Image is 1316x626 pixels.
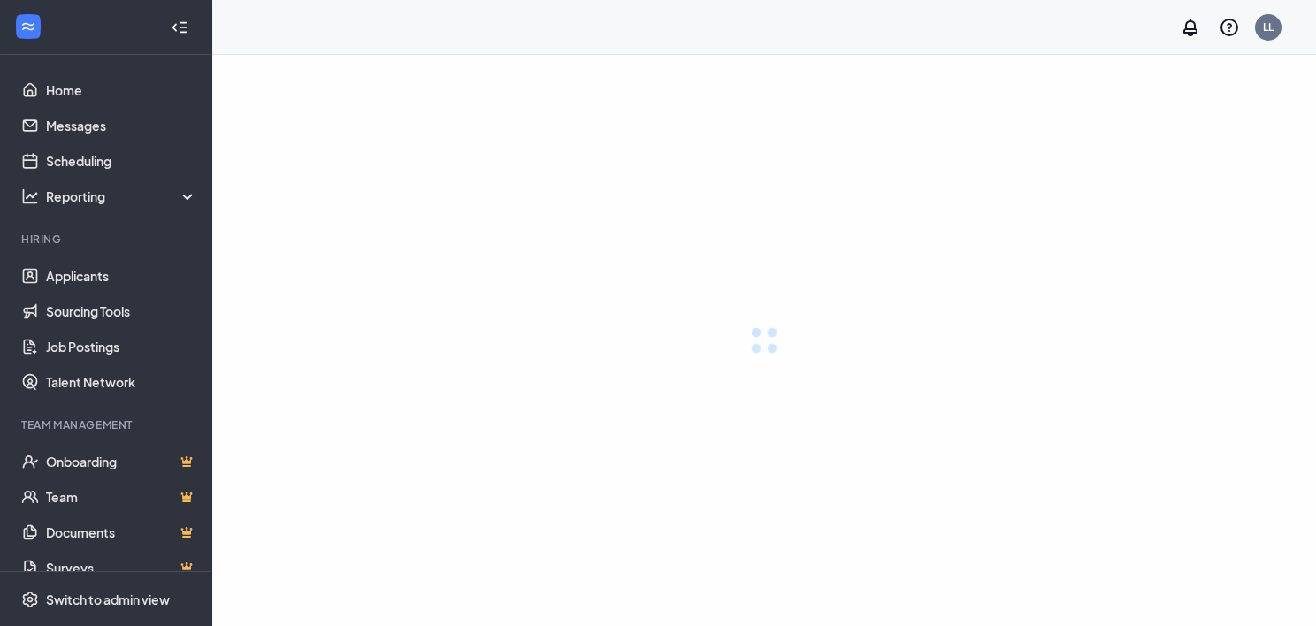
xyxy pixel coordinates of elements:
[46,108,197,143] a: Messages
[46,515,197,550] a: DocumentsCrown
[46,444,197,479] a: OnboardingCrown
[21,232,194,247] div: Hiring
[46,591,170,608] div: Switch to admin view
[46,258,197,294] a: Applicants
[46,329,197,364] a: Job Postings
[46,187,198,205] div: Reporting
[1263,19,1274,34] div: LL
[46,294,197,329] a: Sourcing Tools
[1219,17,1240,38] svg: QuestionInfo
[171,19,188,36] svg: Collapse
[19,18,37,35] svg: WorkstreamLogo
[46,479,197,515] a: TeamCrown
[21,591,39,608] svg: Settings
[46,73,197,108] a: Home
[46,143,197,179] a: Scheduling
[21,187,39,205] svg: Analysis
[21,417,194,432] div: Team Management
[46,364,197,400] a: Talent Network
[1180,17,1201,38] svg: Notifications
[46,550,197,585] a: SurveysCrown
